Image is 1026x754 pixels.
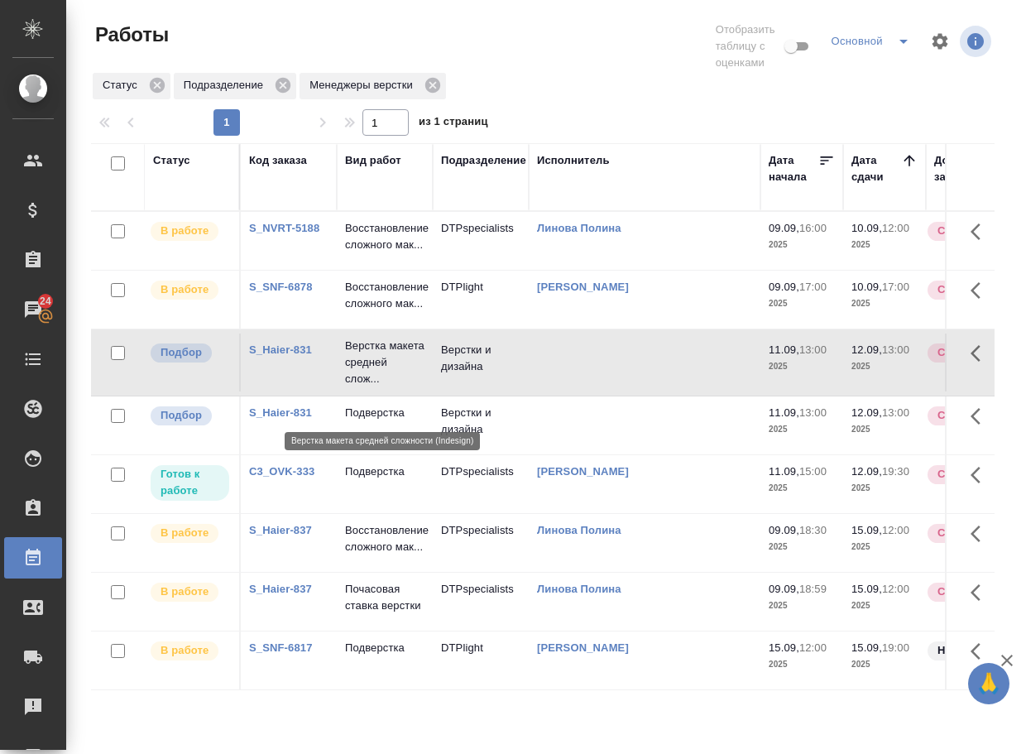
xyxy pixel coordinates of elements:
[161,642,209,659] p: В работе
[769,641,799,654] p: 15.09,
[882,281,909,293] p: 17:00
[934,152,1021,185] div: Доп. статус заказа
[309,77,419,94] p: Менеджеры верстки
[769,480,835,497] p: 2025
[851,343,882,356] p: 12.09,
[161,584,209,600] p: В работе
[537,524,621,536] a: Линова Полина
[433,396,529,454] td: Верстки и дизайна
[961,334,1000,373] button: Здесь прячутся важные кнопки
[769,406,799,419] p: 11.09,
[769,583,799,595] p: 09.09,
[851,465,882,478] p: 12.09,
[937,223,987,239] p: Срочный
[827,28,920,55] div: split button
[93,73,170,99] div: Статус
[961,455,1000,495] button: Здесь прячутся важные кнопки
[851,406,882,419] p: 12.09,
[961,271,1000,310] button: Здесь прячутся важные кнопки
[799,465,827,478] p: 15:00
[937,525,987,541] p: Срочный
[937,642,1009,659] p: Нормальный
[441,152,526,169] div: Подразделение
[851,598,918,614] p: 2025
[149,581,231,603] div: Исполнитель выполняет работу
[769,421,835,438] p: 2025
[345,279,424,312] p: Восстановление сложного мак...
[961,632,1000,671] button: Здесь прячутся важные кнопки
[249,641,313,654] a: S_SNF-6817
[961,573,1000,612] button: Здесь прячутся важные кнопки
[769,656,835,673] p: 2025
[161,525,209,541] p: В работе
[769,358,835,375] p: 2025
[149,405,231,427] div: Можно подбирать исполнителей
[851,583,882,595] p: 15.09,
[851,421,918,438] p: 2025
[769,222,799,234] p: 09.09,
[769,524,799,536] p: 09.09,
[149,463,231,502] div: Исполнитель может приступить к работе
[91,22,169,48] span: Работы
[249,281,313,293] a: S_SNF-6878
[882,465,909,478] p: 19:30
[920,22,960,61] span: Настроить таблицу
[249,222,319,234] a: S_NVRT-5188
[769,465,799,478] p: 11.09,
[937,281,987,298] p: Срочный
[851,480,918,497] p: 2025
[161,281,209,298] p: В работе
[537,583,621,595] a: Линова Полина
[975,666,1003,701] span: 🙏
[345,581,424,614] p: Почасовая ставка верстки
[30,293,61,310] span: 24
[799,222,827,234] p: 16:00
[937,407,987,424] p: Срочный
[882,641,909,654] p: 19:00
[937,584,987,600] p: Срочный
[537,281,629,293] a: [PERSON_NAME]
[961,212,1000,252] button: Здесь прячутся важные кнопки
[537,641,629,654] a: [PERSON_NAME]
[161,344,202,361] p: Подбор
[851,295,918,312] p: 2025
[968,663,1009,704] button: 🙏
[4,289,62,330] a: 24
[419,112,488,136] span: из 1 страниц
[882,343,909,356] p: 13:00
[799,641,827,654] p: 12:00
[153,152,190,169] div: Статус
[851,152,901,185] div: Дата сдачи
[149,522,231,545] div: Исполнитель выполняет работу
[161,223,209,239] p: В работе
[769,237,835,253] p: 2025
[851,358,918,375] p: 2025
[149,220,231,243] div: Исполнитель выполняет работу
[769,598,835,614] p: 2025
[769,539,835,555] p: 2025
[149,279,231,301] div: Исполнитель выполняет работу
[851,281,882,293] p: 10.09,
[769,343,799,356] p: 11.09,
[249,583,312,595] a: S_Haier-837
[149,342,231,364] div: Можно подбирать исполнителей
[799,583,827,595] p: 18:59
[799,343,827,356] p: 13:00
[249,406,312,419] a: S_Haier-831
[537,465,629,478] a: [PERSON_NAME]
[799,406,827,419] p: 13:00
[851,641,882,654] p: 15.09,
[433,514,529,572] td: DTPspecialists
[961,396,1000,436] button: Здесь прячутся важные кнопки
[184,77,269,94] p: Подразделение
[249,465,314,478] a: C3_OVK-333
[174,73,296,99] div: Подразделение
[345,220,424,253] p: Восстановление сложного мак...
[851,237,918,253] p: 2025
[769,152,818,185] div: Дата начала
[537,152,610,169] div: Исполнитель
[433,573,529,631] td: DTPspecialists
[433,455,529,513] td: DTPspecialists
[161,466,219,499] p: Готов к работе
[345,405,424,421] p: Подверстка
